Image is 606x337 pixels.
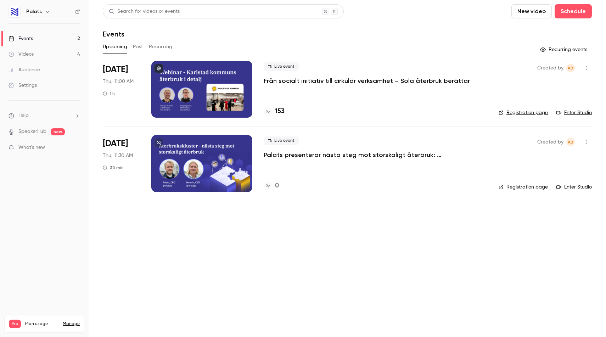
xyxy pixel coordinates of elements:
span: Live event [264,62,299,71]
div: Oct 2 Thu, 11:00 AM (Europe/Stockholm) [103,61,140,118]
a: Registration page [499,109,548,116]
div: Oct 30 Thu, 11:30 AM (Europe/Stockholm) [103,135,140,192]
button: Recurring [149,41,173,52]
span: Help [18,112,29,119]
h4: 153 [275,107,285,116]
button: Schedule [555,4,592,18]
button: Recurring events [537,44,592,55]
span: Plan usage [25,321,58,327]
span: Live event [264,136,299,145]
a: Manage [63,321,80,327]
span: Amelie Berggren [566,64,575,72]
a: Palats presenterar nästa steg mot storskaligt återbruk: Återbrukskluster [264,151,476,159]
h1: Events [103,30,124,38]
div: 1 h [103,91,115,96]
a: Registration page [499,184,548,191]
span: What's new [18,144,45,151]
span: Thu, 11:30 AM [103,152,133,159]
button: Upcoming [103,41,127,52]
span: Created by [537,138,563,146]
img: Palats [9,6,20,17]
span: Created by [537,64,563,72]
div: 30 min [103,165,124,170]
button: Past [133,41,143,52]
span: [DATE] [103,138,128,149]
iframe: Noticeable Trigger [72,145,80,151]
span: [DATE] [103,64,128,75]
li: help-dropdown-opener [9,112,80,119]
div: Events [9,35,33,42]
div: Settings [9,82,37,89]
div: Videos [9,51,34,58]
a: SpeakerHub [18,128,46,135]
span: AB [568,138,573,146]
a: Enter Studio [556,184,592,191]
div: Audience [9,66,40,73]
span: new [51,128,65,135]
span: Thu, 11:00 AM [103,78,134,85]
div: Search for videos or events [109,8,180,15]
a: 153 [264,107,285,116]
h6: Palats [26,8,42,15]
a: 0 [264,181,279,191]
span: Pro [9,320,21,328]
a: Från socialt initiativ till cirkulär verksamhet – Sola återbruk berättar [264,77,470,85]
button: New video [511,4,552,18]
a: Enter Studio [556,109,592,116]
span: AB [568,64,573,72]
span: Amelie Berggren [566,138,575,146]
h4: 0 [275,181,279,191]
